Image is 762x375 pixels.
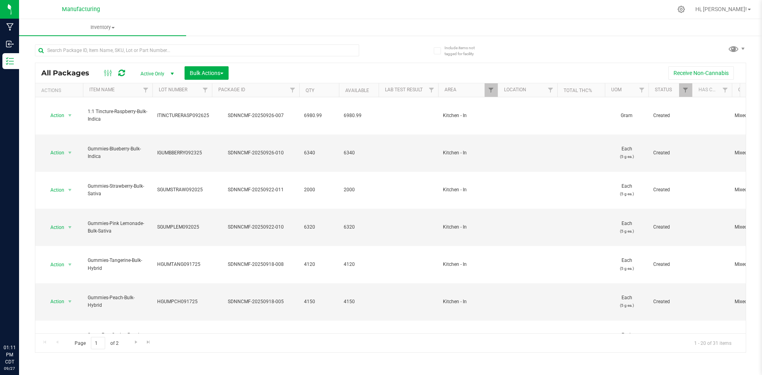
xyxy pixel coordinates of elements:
p: (5 g ea.) [610,227,644,235]
span: IGUMBBERRY092325 [157,149,207,157]
span: SGUMSTRAW092025 [157,186,207,194]
span: Each [610,183,644,198]
th: Has COA [692,83,732,97]
span: 6320 [304,223,334,231]
a: Filter [199,83,212,97]
span: Created [653,261,687,268]
div: SDNNCMF-20250922-010 [211,223,300,231]
inline-svg: Inbound [6,40,14,48]
a: Package ID [218,87,245,92]
p: (5 g ea.) [610,265,644,272]
div: SDNNCMF-20250926-010 [211,149,300,157]
span: 2000 [344,186,374,194]
span: Manufacturing [62,6,100,13]
span: 2000 [304,186,334,194]
span: Created [653,112,687,119]
span: Kitchen - In [443,261,493,268]
span: Each [610,294,644,309]
span: Created [653,186,687,194]
span: Kitchen - In [443,298,493,306]
span: Kitchen - In [443,223,493,231]
a: Item Name [89,87,115,92]
span: Kitchen - In [443,186,493,194]
span: Created [653,149,687,157]
button: Receive Non-Cannabis [668,66,734,80]
a: Area [444,87,456,92]
span: 6980.99 [344,112,374,119]
div: SDNNCMF-20250922-011 [211,186,300,194]
inline-svg: Manufacturing [6,23,14,31]
span: Sugar Free Sucker-Peach Mango-Bulk-Hybrid [88,331,148,346]
span: Kitchen - In [443,149,493,157]
a: UOM [611,87,622,92]
span: 4120 [344,261,374,268]
span: 4150 [344,298,374,306]
span: Gummies-Strawberry-Bulk-Sativa [88,183,148,198]
input: Search Package ID, Item Name, SKU, Lot or Part Number... [35,44,359,56]
span: Bulk Actions [190,70,223,76]
span: Action [43,222,65,233]
a: Lab Test Result [385,87,423,92]
span: Gummies-Tangerine-Bulk-Hybrid [88,257,148,272]
iframe: Resource center [8,312,32,335]
span: Each [610,145,644,160]
span: select [65,259,75,270]
span: select [65,222,75,233]
span: 6320 [344,223,374,231]
a: Available [345,88,369,93]
button: Bulk Actions [185,66,229,80]
span: Gram [610,112,644,119]
a: Go to the last page [143,337,154,348]
span: Each [610,257,644,272]
a: Inventory [19,19,186,36]
span: HGUMTANG091725 [157,261,207,268]
span: Inventory [19,24,186,31]
p: 09/27 [4,365,15,371]
div: SDNNCMF-20250918-008 [211,261,300,268]
span: Kitchen - In [443,112,493,119]
a: Status [655,87,672,92]
span: ITINCTURERASP092625 [157,112,209,119]
p: (5 g ea.) [610,153,644,160]
a: Filter [286,83,299,97]
span: select [65,147,75,158]
p: (5 g ea.) [610,190,644,198]
a: Lot Number [159,87,187,92]
div: Actions [41,88,80,93]
p: (5 g ea.) [610,302,644,309]
span: Action [43,185,65,196]
span: 1 - 20 of 31 items [688,337,738,349]
a: Filter [544,83,557,97]
span: select [65,296,75,307]
span: Include items not tagged for facility [444,45,484,57]
span: Gummies-Pink Lemonade-Bulk-Sativa [88,220,148,235]
span: Action [43,110,65,121]
iframe: Resource center unread badge [23,310,33,320]
span: Each [610,220,644,235]
div: SDNNCMF-20250918-005 [211,298,300,306]
span: 4150 [304,298,334,306]
span: Created [653,223,687,231]
a: Total THC% [564,88,592,93]
span: Hi, [PERSON_NAME]! [695,6,747,12]
span: Action [43,296,65,307]
a: Go to the next page [130,337,142,348]
span: select [65,110,75,121]
p: 01:11 PM CDT [4,344,15,365]
span: Each [610,331,644,346]
span: Action [43,259,65,270]
span: Gummies-Blueberry-Bulk-Indica [88,145,148,160]
span: All Packages [41,69,97,77]
span: Action [43,147,65,158]
a: Filter [719,83,732,97]
input: 1 [91,337,105,349]
span: Created [653,298,687,306]
span: 6980.99 [304,112,334,119]
span: select [65,185,75,196]
a: Filter [679,83,692,97]
a: Filter [425,83,438,97]
span: 1:1 Tincture-Raspberry-Bulk-Indica [88,108,148,123]
span: 6340 [304,149,334,157]
span: 4120 [304,261,334,268]
span: Page of 2 [68,337,125,349]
